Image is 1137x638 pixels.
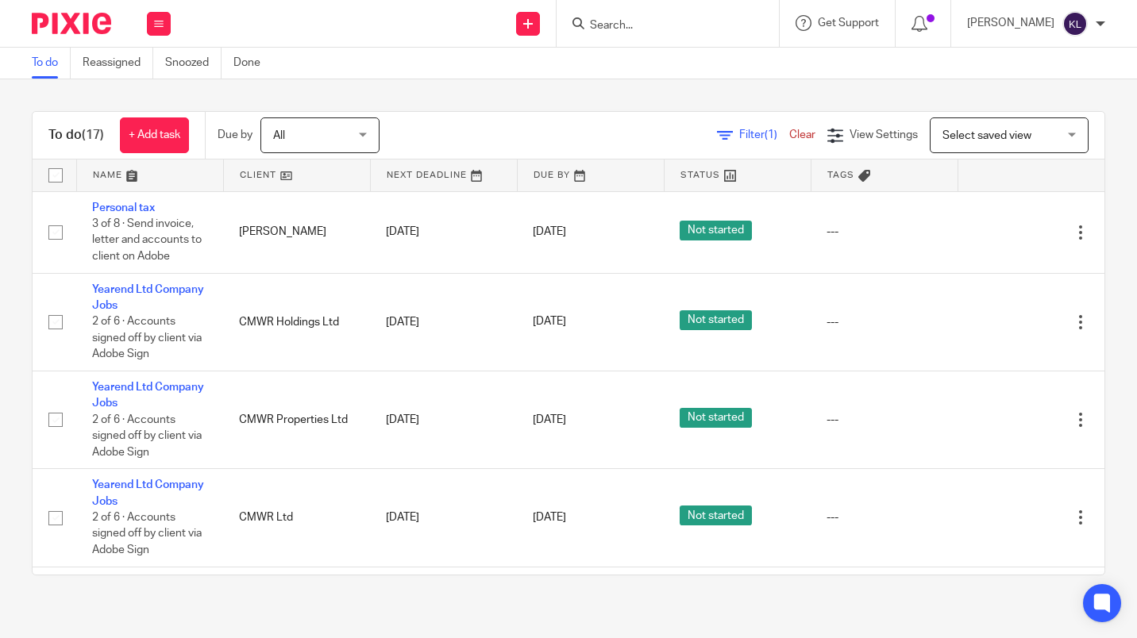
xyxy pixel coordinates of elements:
[92,218,202,262] span: 3 of 8 · Send invoice, letter and accounts to client on Adobe
[92,284,204,311] a: Yearend Ltd Company Jobs
[120,117,189,153] a: + Add task
[827,412,942,428] div: ---
[942,130,1031,141] span: Select saved view
[588,19,731,33] input: Search
[789,129,815,140] a: Clear
[223,191,370,273] td: [PERSON_NAME]
[827,509,942,525] div: ---
[533,226,566,237] span: [DATE]
[82,129,104,141] span: (17)
[739,129,789,140] span: Filter
[680,505,752,525] span: Not started
[273,130,285,141] span: All
[827,224,942,240] div: ---
[370,371,517,468] td: [DATE]
[827,171,854,179] span: Tags
[370,273,517,371] td: [DATE]
[370,191,517,273] td: [DATE]
[967,15,1054,31] p: [PERSON_NAME]
[233,48,272,79] a: Done
[92,316,202,359] span: 2 of 6 · Accounts signed off by client via Adobe Sign
[827,314,942,330] div: ---
[32,13,111,34] img: Pixie
[165,48,222,79] a: Snoozed
[92,414,202,458] span: 2 of 6 · Accounts signed off by client via Adobe Sign
[850,129,918,140] span: View Settings
[680,408,752,428] span: Not started
[370,567,517,623] td: [DATE]
[223,469,370,567] td: CMWR Ltd
[92,382,204,409] a: Yearend Ltd Company Jobs
[533,414,566,425] span: [DATE]
[48,127,104,144] h1: To do
[223,567,370,623] td: BIG SISTER, LEAD BY EXAMPLE LTD
[92,202,155,213] a: Personal tax
[680,221,752,240] span: Not started
[765,129,777,140] span: (1)
[32,48,71,79] a: To do
[370,469,517,567] td: [DATE]
[92,512,202,555] span: 2 of 6 · Accounts signed off by client via Adobe Sign
[83,48,153,79] a: Reassigned
[533,512,566,523] span: [DATE]
[818,17,879,29] span: Get Support
[223,273,370,371] td: CMWR Holdings Ltd
[92,479,204,506] a: Yearend Ltd Company Jobs
[533,317,566,328] span: [DATE]
[680,310,752,330] span: Not started
[223,371,370,468] td: CMWR Properties Ltd
[1062,11,1088,37] img: svg%3E
[218,127,252,143] p: Due by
